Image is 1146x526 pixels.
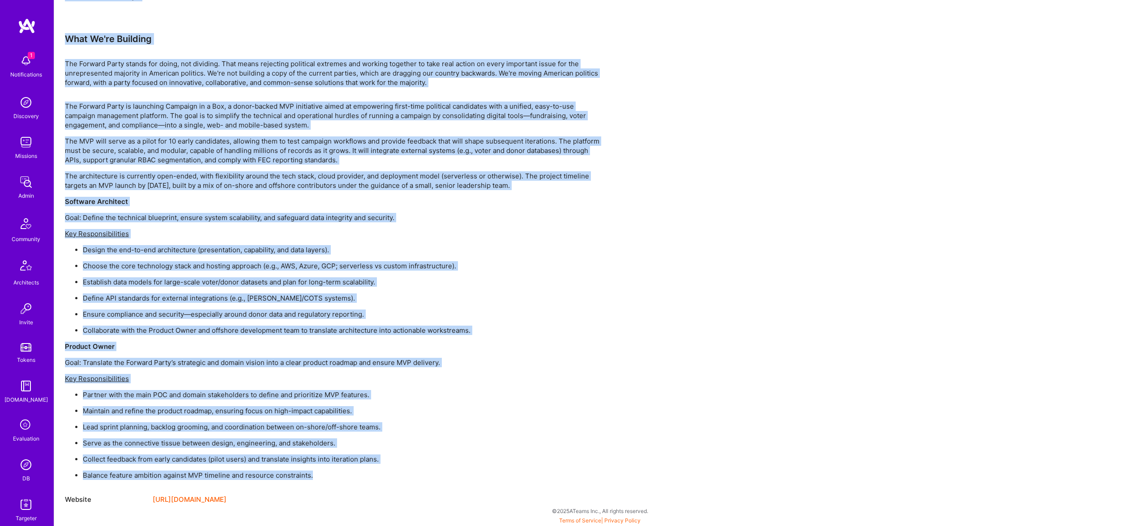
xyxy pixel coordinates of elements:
div: What We're Building [65,33,602,45]
p: Goal: Translate the Forward Party’s strategic and domain vision into a clear product roadmap and ... [65,358,602,367]
img: admin teamwork [17,173,35,191]
img: Community [15,213,37,234]
img: bell [17,52,35,70]
a: Terms of Service [559,517,601,524]
img: teamwork [17,133,35,151]
p: The MVP will serve as a pilot for 10 early candidates, allowing them to test campaign workflows a... [65,136,602,165]
div: Tokens [17,355,35,365]
div: Missions [15,151,37,161]
u: Key Responsibilities [65,374,129,383]
div: Community [12,234,40,244]
div: Invite [19,318,33,327]
p: Goal: Define the technical blueprint, ensure system scalability, and safeguard data integrity and... [65,213,602,222]
p: The architecture is currently open-ended, with flexibility around the tech stack, cloud provider,... [65,171,602,190]
p: Collect feedback from early candidates (pilot users) and translate insights into iteration plans. [83,454,602,464]
p: The Forward Party stands for doing, not dividing. That means rejecting political extremes and wor... [65,59,602,87]
u: Key Responsibilities [65,229,129,238]
img: Admin Search [17,456,35,474]
p: Maintain and refine the product roadmap, ensuring focus on high-impact capabilities. [83,406,602,416]
div: DB [22,474,30,483]
div: Discovery [13,111,39,121]
strong: Software Architect [65,197,128,206]
img: Invite [17,300,35,318]
span: | [559,517,641,524]
p: Serve as the connective tissue between design, engineering, and stakeholders. [83,438,602,448]
i: icon SelectionTeam [17,417,34,434]
p: Establish data models for large-scale voter/donor datasets and plan for long-term scalability. [83,277,602,287]
p: The Forward Party is launching Campaign in a Box, a donor-backed MVP initiative aimed at empoweri... [65,102,602,130]
p: Ensure compliance and security—especially around donor data and regulatory reporting. [83,310,602,319]
p: Balance feature ambition against MVP timeline and resource constraints. [83,471,602,480]
strong: Product Owner [65,342,115,351]
p: Collaborate with the Product Owner and offshore development team to translate architecture into a... [83,326,602,335]
p: Partner with the main POC and domain stakeholders to define and prioritize MVP features. [83,390,602,399]
p: Choose the core technology stack and hosting approach (e.g., AWS, Azure, GCP; serverless vs custo... [83,261,602,271]
img: logo [18,18,36,34]
div: © 2025 ATeams Inc., All rights reserved. [54,500,1146,522]
div: [DOMAIN_NAME] [4,395,48,404]
img: guide book [17,377,35,395]
img: Skill Targeter [17,496,35,513]
div: Admin [18,191,34,200]
img: tokens [21,343,31,352]
a: [URL][DOMAIN_NAME] [153,494,227,505]
div: Evaluation [13,434,39,443]
span: 1 [28,52,35,59]
p: Lead sprint planning, backlog grooming, and coordination between on-shore/off-shore teams. [83,422,602,432]
div: Architects [13,278,39,287]
div: Website [65,494,145,505]
div: Targeter [16,513,37,523]
a: Privacy Policy [604,517,641,524]
p: Define API standards for external integrations (e.g., [PERSON_NAME]/COTS systems). [83,293,602,303]
img: discovery [17,93,35,111]
div: Notifications [10,70,42,79]
img: Architects [15,256,37,278]
p: Design the end-to-end architecture (presentation, capability, and data layers). [83,245,602,255]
